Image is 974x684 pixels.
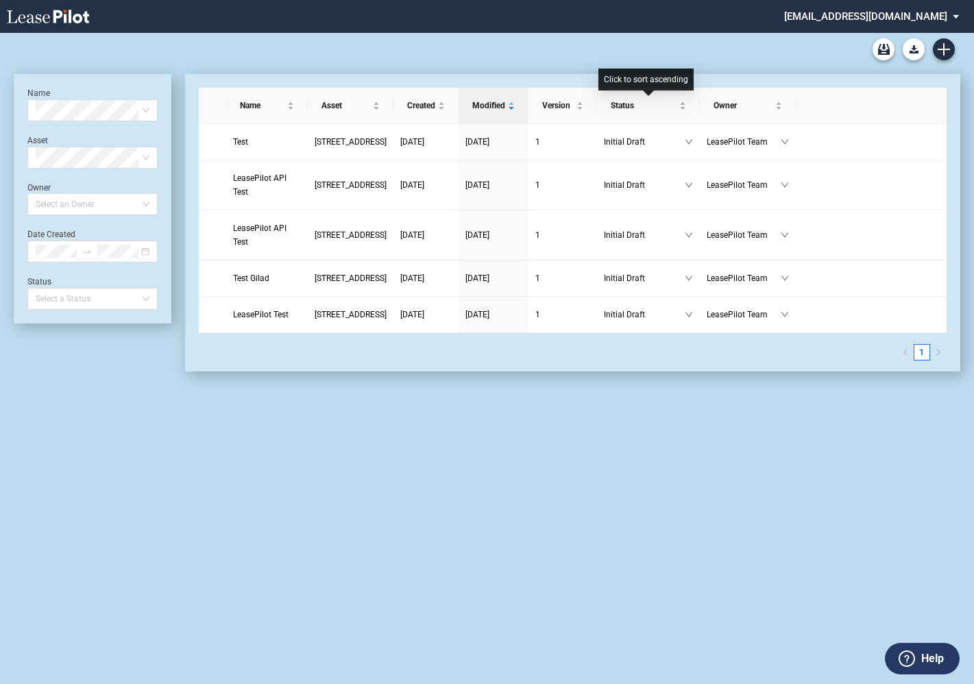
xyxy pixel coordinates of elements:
span: 1 [535,273,540,283]
span: Asset [321,99,370,112]
span: 1 [535,180,540,190]
a: [STREET_ADDRESS] [315,178,387,192]
span: LeasePilot API Test [233,173,287,197]
span: LeasePilot Team [707,271,781,285]
a: LeasePilot API Test [233,221,301,249]
span: [DATE] [465,230,489,240]
span: [DATE] [465,180,489,190]
span: LeasePilot API Test [233,223,287,247]
span: 109 State Street [315,180,387,190]
span: down [685,310,693,319]
li: 1 [914,344,930,361]
span: down [781,310,789,319]
span: down [685,231,693,239]
span: right [935,349,942,356]
a: [STREET_ADDRESS] [315,308,387,321]
span: Modified [472,99,505,112]
span: down [685,274,693,282]
span: Status [611,99,677,112]
label: Status [27,277,51,286]
a: Test Gilad [233,271,301,285]
a: LeasePilot API Test [233,171,301,199]
a: [DATE] [400,308,452,321]
span: down [685,181,693,189]
span: 109 State Street [315,310,387,319]
li: Next Page [930,344,947,361]
a: [DATE] [465,178,522,192]
a: 1 [535,308,590,321]
span: down [781,181,789,189]
li: Previous Page [897,344,914,361]
span: LeasePilot Team [707,135,781,149]
div: Click to sort ascending [598,69,694,90]
a: 1 [535,271,590,285]
span: swap-right [82,247,92,256]
span: LeasePilot Test [233,310,289,319]
span: 109 State Street [315,137,387,147]
span: 109 State Street [315,273,387,283]
a: [STREET_ADDRESS] [315,271,387,285]
a: [DATE] [465,308,522,321]
span: 1 [535,310,540,319]
span: left [902,349,909,356]
a: Test [233,135,301,149]
span: Name [240,99,284,112]
span: Initial Draft [604,271,685,285]
span: [DATE] [400,310,424,319]
th: Owner [700,88,796,124]
span: Initial Draft [604,178,685,192]
span: Initial Draft [604,135,685,149]
th: Status [597,88,700,124]
th: Name [226,88,308,124]
label: Date Created [27,230,75,239]
a: 1 [535,178,590,192]
a: [DATE] [400,135,452,149]
span: to [82,247,92,256]
span: [DATE] [400,230,424,240]
a: [DATE] [400,228,452,242]
th: Version [528,88,597,124]
th: Created [393,88,459,124]
label: Help [921,650,944,668]
button: Help [885,643,960,674]
a: 1 [914,345,929,360]
span: [DATE] [465,310,489,319]
span: LeasePilot Team [707,178,781,192]
span: [DATE] [400,180,424,190]
a: Download Blank Form [903,38,925,60]
a: Archive [873,38,894,60]
span: 1 [535,137,540,147]
span: 109 State Street [315,230,387,240]
span: LeasePilot Team [707,228,781,242]
span: Owner [714,99,772,112]
span: Version [542,99,574,112]
span: Initial Draft [604,308,685,321]
label: Owner [27,183,51,193]
span: LeasePilot Team [707,308,781,321]
span: down [781,231,789,239]
label: Name [27,88,50,98]
span: down [781,274,789,282]
a: Create new document [933,38,955,60]
span: [DATE] [400,273,424,283]
span: down [781,138,789,146]
span: Test [233,137,248,147]
button: left [897,344,914,361]
span: Created [407,99,435,112]
span: [DATE] [465,273,489,283]
span: down [685,138,693,146]
a: 1 [535,135,590,149]
a: [DATE] [465,135,522,149]
a: 1 [535,228,590,242]
a: [STREET_ADDRESS] [315,135,387,149]
span: [DATE] [465,137,489,147]
label: Asset [27,136,48,145]
a: [DATE] [400,178,452,192]
th: Modified [459,88,528,124]
a: [STREET_ADDRESS] [315,228,387,242]
span: Test Gilad [233,273,269,283]
span: [DATE] [400,137,424,147]
a: [DATE] [465,228,522,242]
a: [DATE] [465,271,522,285]
span: 1 [535,230,540,240]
